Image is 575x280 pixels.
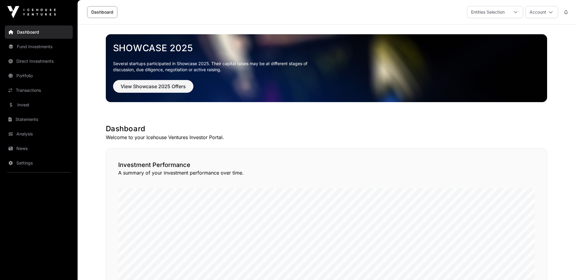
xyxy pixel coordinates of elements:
a: Settings [5,156,73,170]
a: Dashboard [5,25,73,39]
h1: Dashboard [106,124,547,134]
a: Portfolio [5,69,73,82]
p: Several startups participated in Showcase 2025. Their capital raises may be at different stages o... [113,61,317,73]
span: View Showcase 2025 Offers [121,83,186,90]
a: Analysis [5,127,73,141]
a: Showcase 2025 [113,42,540,53]
img: Icehouse Ventures Logo [7,6,56,18]
a: Transactions [5,84,73,97]
p: A summary of your investment performance over time. [118,169,535,176]
iframe: Chat Widget [545,251,575,280]
a: News [5,142,73,155]
div: Entities Selection [467,6,508,18]
a: Statements [5,113,73,126]
a: Fund Investments [5,40,73,53]
p: Welcome to your Icehouse Ventures Investor Portal. [106,134,547,141]
h2: Investment Performance [118,161,535,169]
button: View Showcase 2025 Offers [113,80,193,93]
img: Showcase 2025 [106,34,547,102]
a: View Showcase 2025 Offers [113,86,193,92]
a: Dashboard [87,6,117,18]
a: Direct Investments [5,55,73,68]
a: Invest [5,98,73,112]
button: Account [526,6,558,18]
